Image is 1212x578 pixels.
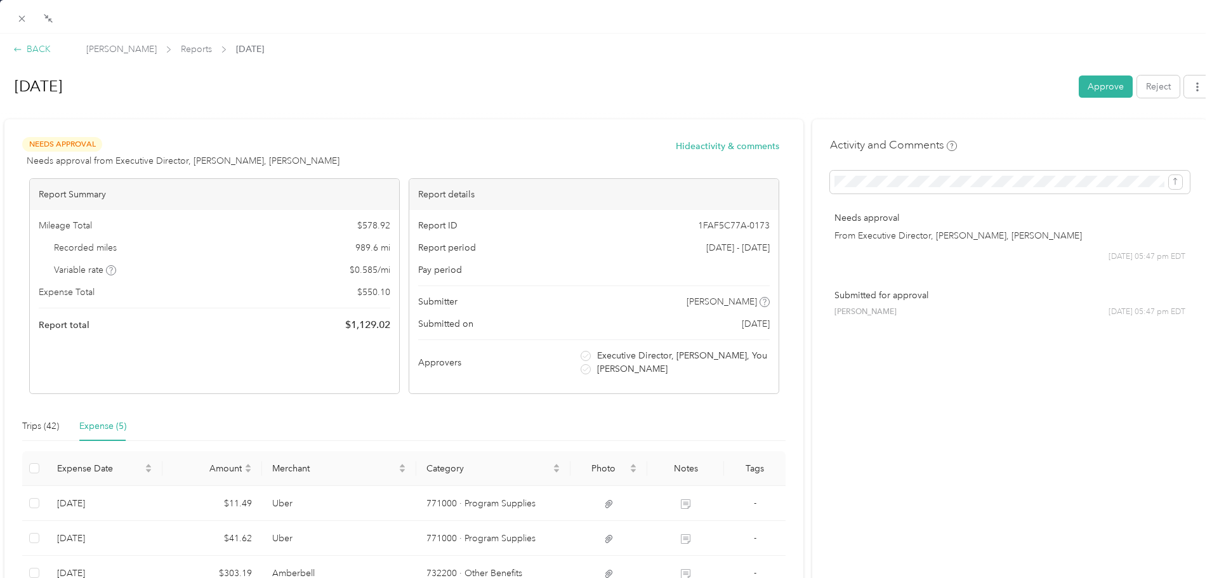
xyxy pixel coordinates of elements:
span: caret-down [145,467,152,475]
td: $11.49 [162,486,263,521]
div: Expense (5) [79,419,126,433]
span: [DATE] [742,317,770,331]
span: Merchant [272,463,396,474]
td: 10-2-2025 [47,521,162,556]
span: 1FAF5C77A-0173 [698,219,770,232]
span: [DATE] 05:47 pm EDT [1109,251,1185,263]
span: 989.6 mi [355,241,390,254]
th: Tags [724,451,786,486]
span: Expense Total [39,286,95,299]
td: 771000 · Program Supplies [416,486,570,521]
p: Needs approval [834,211,1185,225]
span: caret-up [629,462,637,470]
span: Recorded miles [54,241,117,254]
span: Report ID [418,219,458,232]
div: Tags [734,463,775,474]
div: Report Summary [30,179,399,210]
span: Reports [181,43,212,56]
span: $ 0.585 / mi [350,263,390,277]
span: caret-down [553,467,560,475]
span: caret-down [629,467,637,475]
span: [PERSON_NAME] [687,295,757,308]
span: caret-up [244,462,252,470]
span: Category [426,463,550,474]
span: Approvers [418,356,461,369]
td: 771000 · Program Supplies [416,521,570,556]
span: [PERSON_NAME] [834,306,897,318]
span: Needs approval from Executive Director, [PERSON_NAME], [PERSON_NAME] [27,154,339,167]
td: - [724,521,786,556]
span: $ 550.10 [357,286,390,299]
th: Photo [570,451,647,486]
div: Report details [409,179,779,210]
span: [DATE] 05:47 pm EDT [1109,306,1185,318]
span: [PERSON_NAME] [597,362,668,376]
th: Expense Date [47,451,162,486]
span: Mileage Total [39,219,92,232]
span: Report period [418,241,476,254]
span: [DATE] [236,43,264,56]
td: - [724,486,786,521]
span: $ 1,129.02 [345,317,390,332]
p: From Executive Director, [PERSON_NAME], [PERSON_NAME] [834,229,1185,242]
th: Notes [647,451,724,486]
span: caret-up [553,462,560,470]
th: Merchant [262,451,416,486]
button: Hideactivity & comments [676,140,779,153]
td: $41.62 [162,521,263,556]
span: caret-down [399,467,406,475]
td: 10-2-2025 [47,486,162,521]
span: Expense Date [57,463,142,474]
div: Trips (42) [22,419,59,433]
h4: Activity and Comments [830,137,957,153]
td: Uber [262,521,416,556]
div: BACK [13,43,51,56]
span: - [754,567,756,578]
span: Submitter [418,295,458,308]
span: [DATE] - [DATE] [706,241,770,254]
span: $ 578.92 [357,219,390,232]
span: caret-down [244,467,252,475]
span: Report total [39,319,89,332]
span: Needs Approval [22,137,102,152]
button: Approve [1079,76,1133,98]
span: Amount [173,463,242,474]
iframe: Everlance-gr Chat Button Frame [1141,507,1212,578]
th: Category [416,451,570,486]
h1: Sep 2025 [1,71,1070,102]
span: Variable rate [54,263,116,277]
span: Submitted on [418,317,473,331]
span: [PERSON_NAME] [86,43,157,56]
span: caret-up [145,462,152,470]
th: Amount [162,451,263,486]
span: caret-up [399,462,406,470]
span: Photo [581,463,627,474]
span: Executive Director, [PERSON_NAME], You [597,349,767,362]
button: Reject [1137,76,1180,98]
span: - [754,497,756,508]
span: - [754,532,756,543]
span: Pay period [418,263,462,277]
p: Submitted for approval [834,289,1185,302]
td: Uber [262,486,416,521]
